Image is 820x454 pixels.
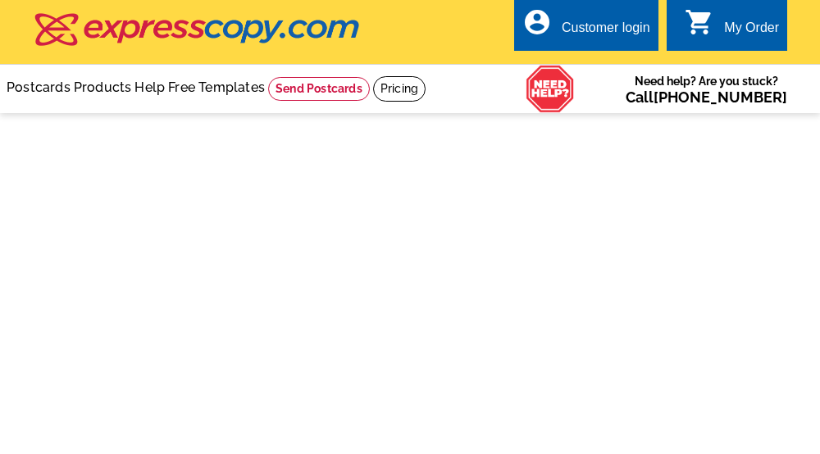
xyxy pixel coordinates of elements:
div: My Order [724,20,779,43]
a: Help [134,79,165,95]
a: [PHONE_NUMBER] [654,89,787,106]
a: shopping_cart My Order [685,18,779,39]
a: Free Templates [168,79,265,95]
i: shopping_cart [685,7,714,37]
i: account_circle [522,7,552,37]
a: Postcards [7,79,71,95]
span: Call [626,89,787,106]
div: Customer login [562,20,650,43]
a: Products [74,79,132,95]
img: help [526,65,575,113]
a: account_circle Customer login [522,18,650,39]
span: Need help? Are you stuck? [626,73,787,106]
